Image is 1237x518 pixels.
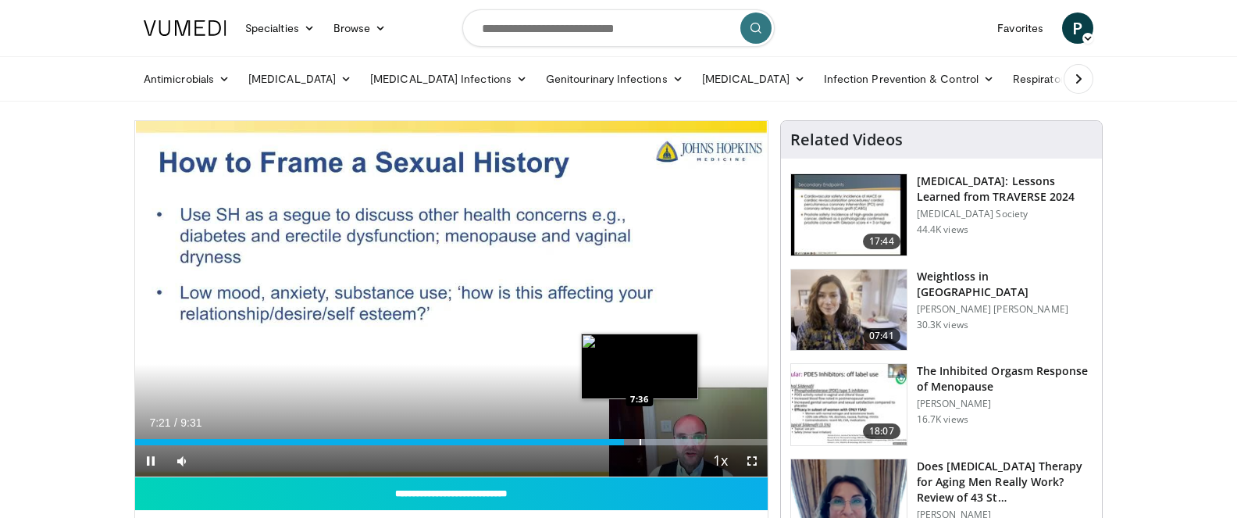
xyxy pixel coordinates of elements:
span: / [174,416,177,429]
h4: Related Videos [790,130,903,149]
a: [MEDICAL_DATA] [239,63,361,95]
a: 18:07 The Inhibited Orgasm Response of Menopause [PERSON_NAME] 16.7K views [790,363,1093,446]
p: 44.4K views [917,223,968,236]
h3: Does [MEDICAL_DATA] Therapy for Aging Men Really Work? Review of 43 St… [917,459,1093,505]
p: 30.3K views [917,319,968,331]
a: Infection Prevention & Control [815,63,1004,95]
img: image.jpeg [581,334,698,399]
div: Progress Bar [135,439,768,445]
img: VuMedi Logo [144,20,226,36]
input: Search topics, interventions [462,9,775,47]
h3: The Inhibited Orgasm Response of Menopause [917,363,1093,395]
p: [PERSON_NAME] [917,398,1093,410]
h3: [MEDICAL_DATA]: Lessons Learned from TRAVERSE 2024 [917,173,1093,205]
a: Respiratory Infections [1004,63,1149,95]
a: Genitourinary Infections [537,63,693,95]
a: Favorites [988,13,1053,44]
a: [MEDICAL_DATA] [693,63,815,95]
a: Browse [324,13,396,44]
img: 283c0f17-5e2d-42ba-a87c-168d447cdba4.150x105_q85_crop-smart_upscale.jpg [791,364,907,445]
a: [MEDICAL_DATA] Infections [361,63,537,95]
a: 07:41 Weightloss in [GEOGRAPHIC_DATA] [PERSON_NAME] [PERSON_NAME] 30.3K views [790,269,1093,352]
button: Mute [166,445,198,477]
button: Pause [135,445,166,477]
a: Antimicrobials [134,63,239,95]
span: 7:21 [149,416,170,429]
a: P [1062,13,1093,44]
h3: Weightloss in [GEOGRAPHIC_DATA] [917,269,1093,300]
p: [MEDICAL_DATA] Society [917,208,1093,220]
span: 18:07 [863,423,900,439]
span: 07:41 [863,328,900,344]
p: 16.7K views [917,413,968,426]
a: 17:44 [MEDICAL_DATA]: Lessons Learned from TRAVERSE 2024 [MEDICAL_DATA] Society 44.4K views [790,173,1093,256]
img: 9983fed1-7565-45be-8934-aef1103ce6e2.150x105_q85_crop-smart_upscale.jpg [791,270,907,351]
button: Fullscreen [736,445,768,477]
button: Playback Rate [705,445,736,477]
img: 1317c62a-2f0d-4360-bee0-b1bff80fed3c.150x105_q85_crop-smart_upscale.jpg [791,174,907,255]
p: [PERSON_NAME] [PERSON_NAME] [917,303,1093,316]
span: 9:31 [180,416,201,429]
span: 17:44 [863,234,900,249]
a: Specialties [236,13,324,44]
video-js: Video Player [135,121,768,477]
